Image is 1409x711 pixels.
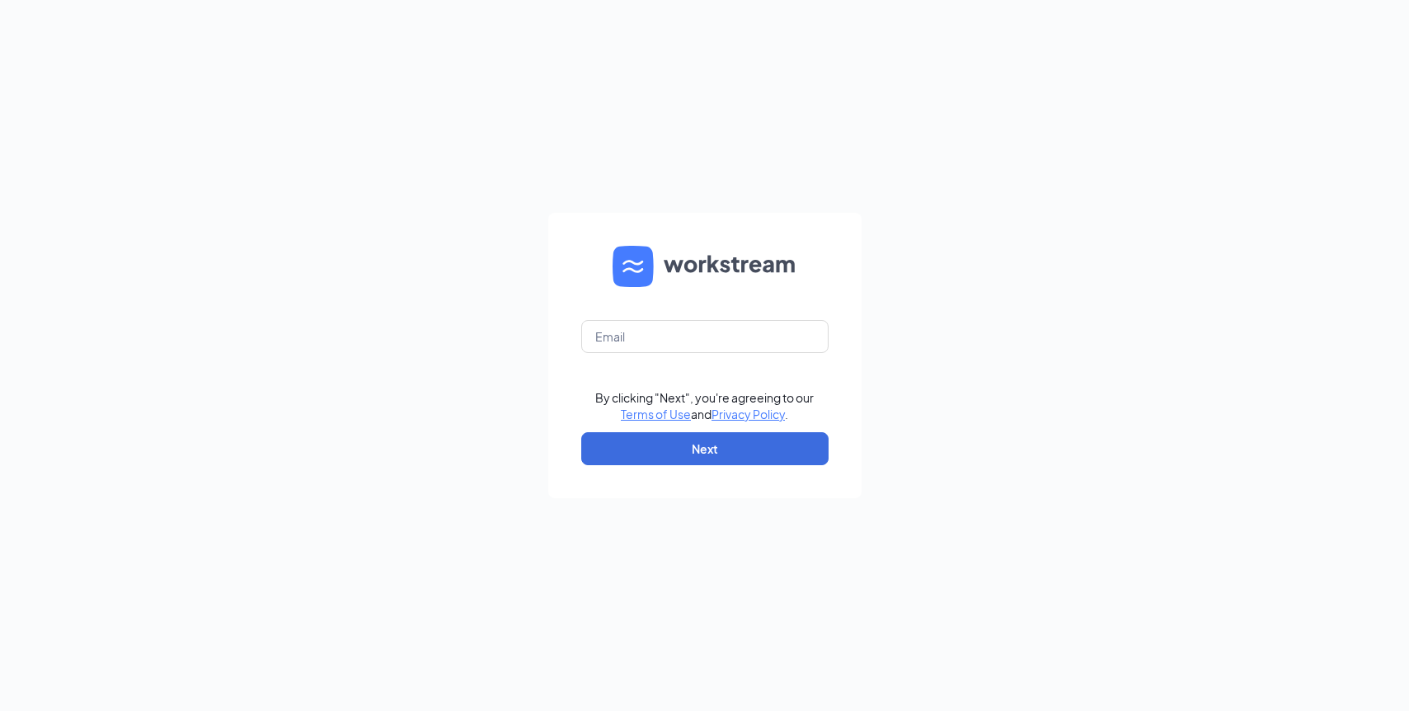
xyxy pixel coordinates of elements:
[621,407,691,421] a: Terms of Use
[712,407,785,421] a: Privacy Policy
[581,432,829,465] button: Next
[613,246,797,287] img: WS logo and Workstream text
[581,320,829,353] input: Email
[595,389,814,422] div: By clicking "Next", you're agreeing to our and .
